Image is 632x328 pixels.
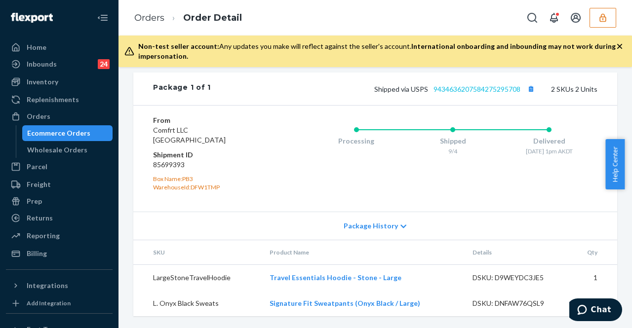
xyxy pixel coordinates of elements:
ol: breadcrumbs [126,3,250,33]
div: 2 SKUs 2 Units [211,82,597,95]
button: Close Navigation [93,8,113,28]
a: Ecommerce Orders [22,125,113,141]
a: Returns [6,210,113,226]
div: Ecommerce Orders [27,128,90,138]
div: Returns [27,213,53,223]
div: Integrations [27,281,68,291]
a: Orders [134,12,164,23]
button: Open notifications [544,8,564,28]
a: Orders [6,109,113,124]
span: Non-test seller account: [138,42,219,50]
div: DSKU: DNFAW76QSL9 [473,298,563,308]
div: Shipped [405,136,501,146]
span: Comfrt LLC [GEOGRAPHIC_DATA] [153,126,226,144]
div: Orders [27,111,50,121]
div: Reporting [27,231,60,241]
span: Shipped via USPS [374,85,537,93]
div: Package 1 of 1 [153,82,211,95]
button: Open account menu [566,8,586,28]
td: 1 [571,264,617,291]
a: Order Detail [183,12,242,23]
div: Box Name: PB3 [153,175,269,183]
th: Product Name [262,240,465,265]
dt: Shipment ID [153,150,269,160]
div: DSKU: D9WEYDC3JE5 [473,273,563,283]
th: SKU [133,240,262,265]
a: Parcel [6,159,113,175]
a: 9434636207584275295708 [434,85,520,93]
div: Delivered [501,136,597,146]
td: L. Onyx Black Sweats [133,291,262,316]
div: [DATE] 1pm AKDT [501,147,597,155]
dt: From [153,115,269,125]
div: Billing [27,249,47,258]
button: Open Search Box [522,8,542,28]
a: Travel Essentials Hoodie - Stone - Large [270,273,401,282]
div: Freight [27,180,51,189]
a: Inventory [6,74,113,90]
div: Wholesale Orders [27,145,87,155]
button: Copy tracking number [524,82,537,95]
div: Processing [308,136,404,146]
div: Home [27,42,46,52]
a: Replenishments [6,92,113,108]
a: Home [6,39,113,55]
div: Replenishments [27,95,79,105]
a: Reporting [6,228,113,244]
a: Billing [6,246,113,261]
dd: 85699393 [153,160,269,170]
a: Signature Fit Sweatpants (Onyx Black / Large) [270,299,420,307]
div: WarehouseId: DFW1TMP [153,183,269,191]
a: Wholesale Orders [22,142,113,158]
div: 9/4 [405,147,501,155]
td: LargeStoneTravelHoodie [133,264,262,291]
a: Freight [6,177,113,192]
span: Package History [344,221,398,231]
div: Prep [27,196,42,206]
button: Integrations [6,278,113,293]
div: Parcel [27,162,47,172]
div: Inbounds [27,59,57,69]
div: 24 [98,59,110,69]
a: Add Integration [6,297,113,309]
div: Any updates you make will reflect against the seller's account. [138,41,616,61]
th: Qty [571,240,617,265]
button: Help Center [605,139,625,189]
td: 1 [571,291,617,316]
th: Details [465,240,571,265]
a: Prep [6,193,113,209]
div: Inventory [27,77,58,87]
img: Flexport logo [11,13,53,23]
iframe: Opens a widget where you can chat to one of our agents [569,298,622,323]
div: Add Integration [27,299,71,307]
a: Inbounds24 [6,56,113,72]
